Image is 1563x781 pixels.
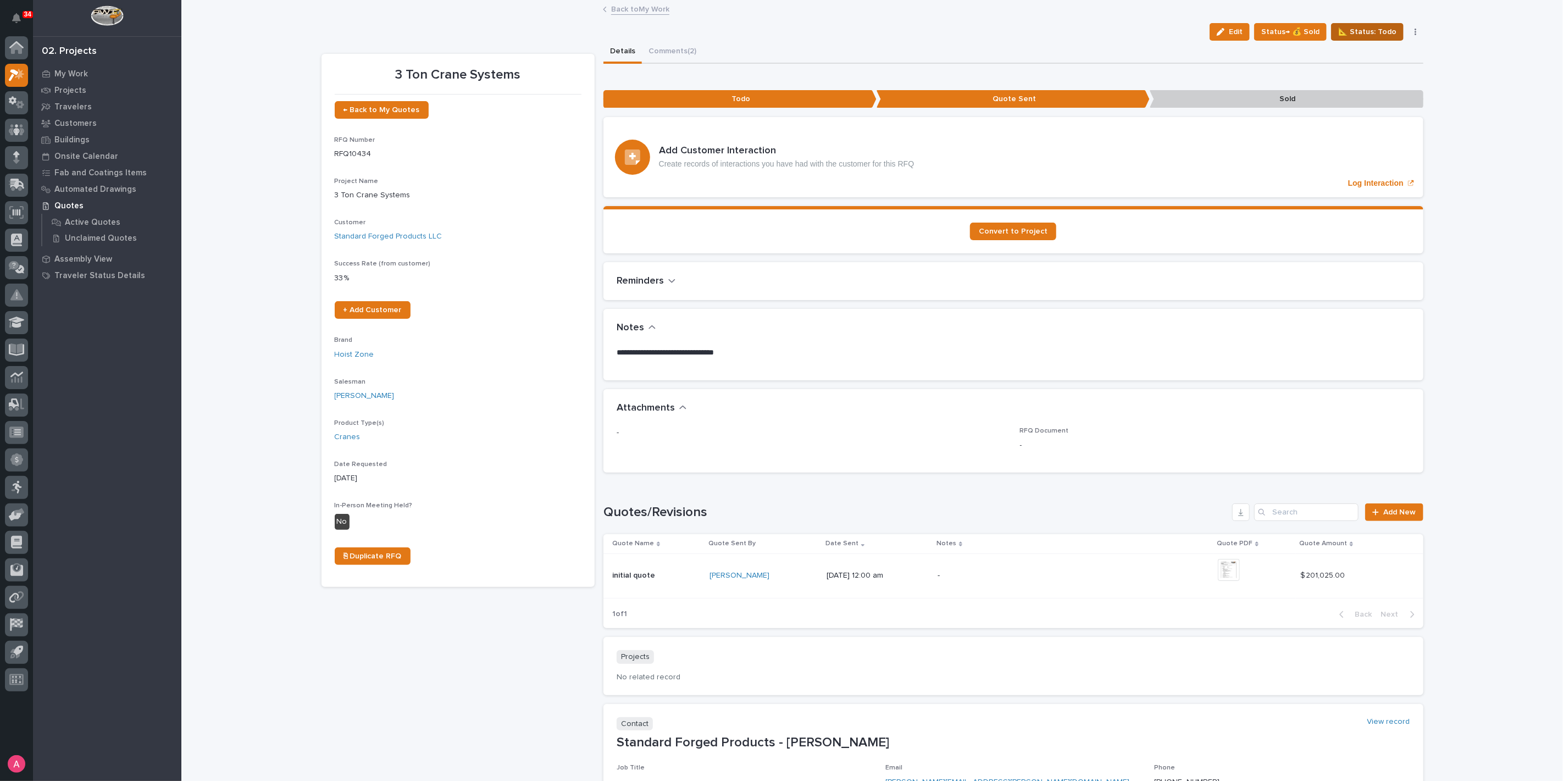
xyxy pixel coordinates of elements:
[335,349,374,361] a: Hoist Zone
[54,271,145,281] p: Traveler Status Details
[617,402,687,414] button: Attachments
[603,553,1423,598] tr: initial quoteinitial quote [PERSON_NAME] [DATE] 12:00 am-$ 201,025.00$ 201,025.00
[659,159,914,169] p: Create records of interactions you have had with the customer for this RFQ
[970,223,1056,240] a: Convert to Project
[33,98,181,115] a: Travelers
[335,261,431,267] span: Success Rate (from customer)
[827,571,929,580] p: [DATE] 12:00 am
[603,505,1228,520] h1: Quotes/Revisions
[617,322,644,334] h2: Notes
[33,181,181,197] a: Automated Drawings
[335,178,379,185] span: Project Name
[1367,717,1410,727] a: View record
[335,502,413,509] span: In-Person Meeting Held?
[335,337,353,344] span: Brand
[1331,23,1404,41] button: 📐 Status: Todo
[335,137,375,143] span: RFQ Number
[335,473,581,484] p: [DATE]
[1154,765,1175,771] span: Phone
[54,152,118,162] p: Onsite Calendar
[617,735,1410,751] p: Standard Forged Products - [PERSON_NAME]
[617,275,676,287] button: Reminders
[54,102,92,112] p: Travelers
[5,752,28,776] button: users-avatar
[612,538,654,550] p: Quote Name
[1365,503,1423,521] a: Add New
[42,46,97,58] div: 02. Projects
[54,119,97,129] p: Customers
[603,117,1423,197] a: Log Interaction
[708,538,756,550] p: Quote Sent By
[1150,90,1423,108] p: Sold
[617,765,645,771] span: Job Title
[33,164,181,181] a: Fab and Coatings Items
[335,547,411,565] a: ⎘ Duplicate RFQ
[936,538,956,550] p: Notes
[335,231,442,242] a: Standard Forged Products LLC
[33,267,181,284] a: Traveler Status Details
[617,427,1007,439] p: -
[603,41,642,64] button: Details
[825,538,858,550] p: Date Sent
[42,230,181,246] a: Unclaimed Quotes
[603,601,636,628] p: 1 of 1
[611,2,669,15] a: Back toMy Work
[617,402,675,414] h2: Attachments
[14,13,28,31] div: Notifications34
[1348,179,1404,188] p: Log Interaction
[335,379,366,385] span: Salesman
[1020,428,1069,434] span: RFQ Document
[1377,610,1423,619] button: Next
[33,148,181,164] a: Onsite Calendar
[979,228,1047,235] span: Convert to Project
[1261,25,1320,38] span: Status→ 💰 Sold
[54,185,136,195] p: Automated Drawings
[343,552,402,560] span: ⎘ Duplicate RFQ
[335,431,361,443] a: Cranes
[54,168,147,178] p: Fab and Coatings Items
[617,322,656,334] button: Notes
[33,65,181,82] a: My Work
[617,275,664,287] h2: Reminders
[1254,503,1359,521] div: Search
[938,571,1130,580] p: -
[343,306,402,314] span: + Add Customer
[617,673,1410,682] p: No related record
[33,131,181,148] a: Buildings
[24,10,31,18] p: 34
[335,420,385,426] span: Product Type(s)
[335,148,581,160] p: RFQ10434
[54,254,112,264] p: Assembly View
[1338,25,1396,38] span: 📐 Status: Todo
[54,135,90,145] p: Buildings
[1299,538,1347,550] p: Quote Amount
[335,67,581,83] p: 3 Ton Crane Systems
[335,219,366,226] span: Customer
[1229,27,1243,37] span: Edit
[343,106,420,114] span: ← Back to My Quotes
[710,571,769,580] a: [PERSON_NAME]
[1349,610,1372,619] span: Back
[1381,610,1405,619] span: Next
[642,41,703,64] button: Comments (2)
[33,197,181,214] a: Quotes
[335,390,395,402] a: [PERSON_NAME]
[335,190,581,201] p: 3 Ton Crane Systems
[335,301,411,319] a: + Add Customer
[617,717,653,731] p: Contact
[1020,440,1410,451] p: -
[612,569,657,580] p: initial quote
[885,765,902,771] span: Email
[1217,538,1252,550] p: Quote PDF
[65,234,137,243] p: Unclaimed Quotes
[1210,23,1250,41] button: Edit
[54,201,84,211] p: Quotes
[617,650,654,664] p: Projects
[335,273,581,284] p: 33 %
[335,514,350,530] div: No
[1300,569,1347,580] p: $ 201,025.00
[33,82,181,98] a: Projects
[5,7,28,30] button: Notifications
[33,251,181,267] a: Assembly View
[1331,610,1377,619] button: Back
